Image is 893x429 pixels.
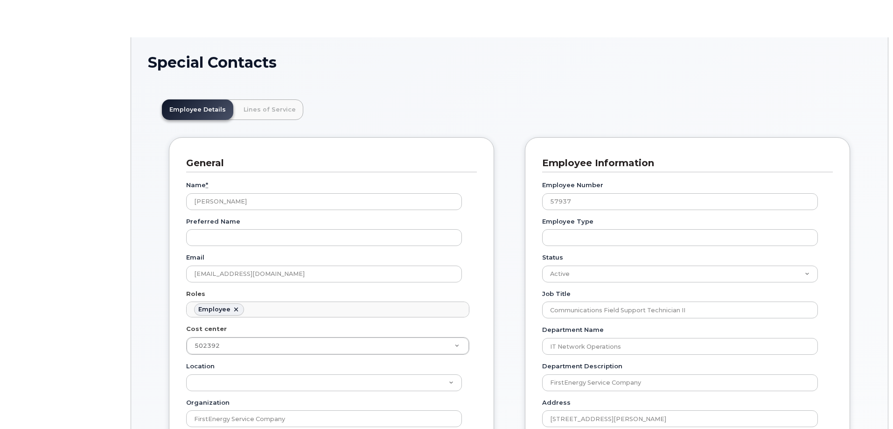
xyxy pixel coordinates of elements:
[186,324,227,333] label: Cost center
[198,306,230,313] div: Employee
[542,181,603,190] label: Employee Number
[542,398,571,407] label: Address
[542,157,826,169] h3: Employee Information
[206,181,208,189] abbr: required
[186,398,230,407] label: Organization
[186,289,205,298] label: Roles
[186,362,215,371] label: Location
[542,362,622,371] label: Department Description
[236,99,303,120] a: Lines of Service
[195,342,220,349] span: 502392
[542,253,563,262] label: Status
[186,157,470,169] h3: General
[542,217,593,226] label: Employee Type
[542,289,571,298] label: Job Title
[148,54,871,70] h1: Special Contacts
[162,99,233,120] a: Employee Details
[186,253,204,262] label: Email
[186,181,208,190] label: Name
[187,338,469,354] a: 502392
[542,325,604,334] label: Department Name
[186,217,240,226] label: Preferred Name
